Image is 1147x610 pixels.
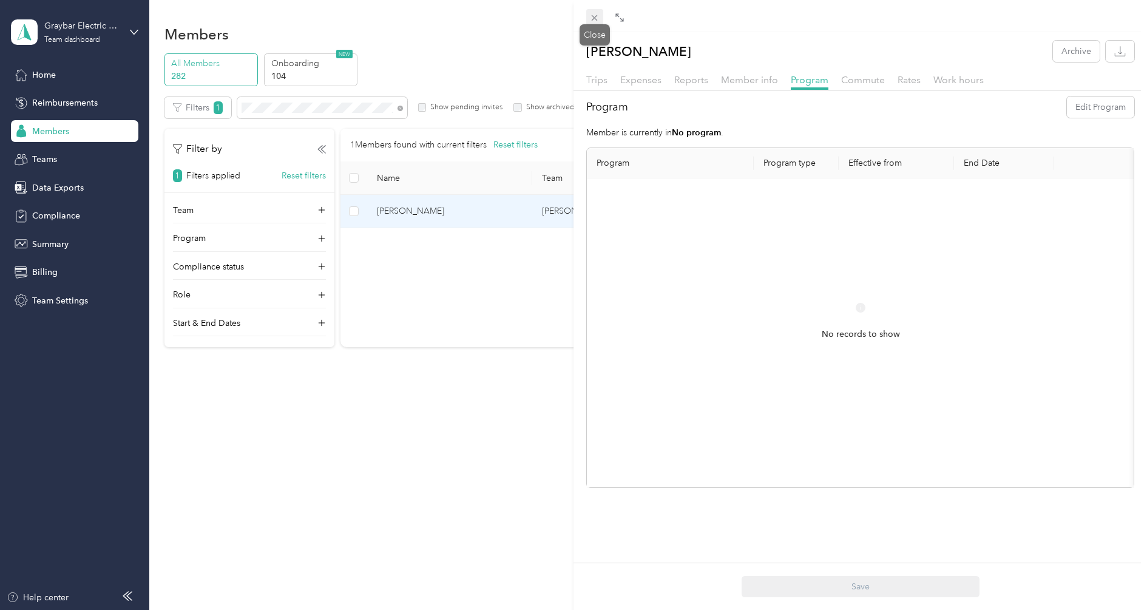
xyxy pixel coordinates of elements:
iframe: Everlance-gr Chat Button Frame [1079,542,1147,610]
span: Rates [898,74,921,86]
span: No records to show [822,328,900,341]
span: Trips [586,74,607,86]
h2: Program [586,99,628,115]
button: Edit Program [1067,97,1134,118]
th: Program type [754,148,839,178]
div: Close [580,24,610,46]
span: Work hours [933,74,984,86]
th: End Date [954,148,1054,178]
button: Archive [1053,41,1100,62]
p: Member is currently in . [586,126,1134,139]
span: Program [791,74,828,86]
th: Effective from [839,148,954,178]
span: Commute [841,74,885,86]
p: [PERSON_NAME] [586,41,691,62]
th: Program [587,148,754,178]
strong: No program [672,127,721,138]
span: Member info [721,74,778,86]
span: Expenses [620,74,661,86]
span: Reports [674,74,708,86]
